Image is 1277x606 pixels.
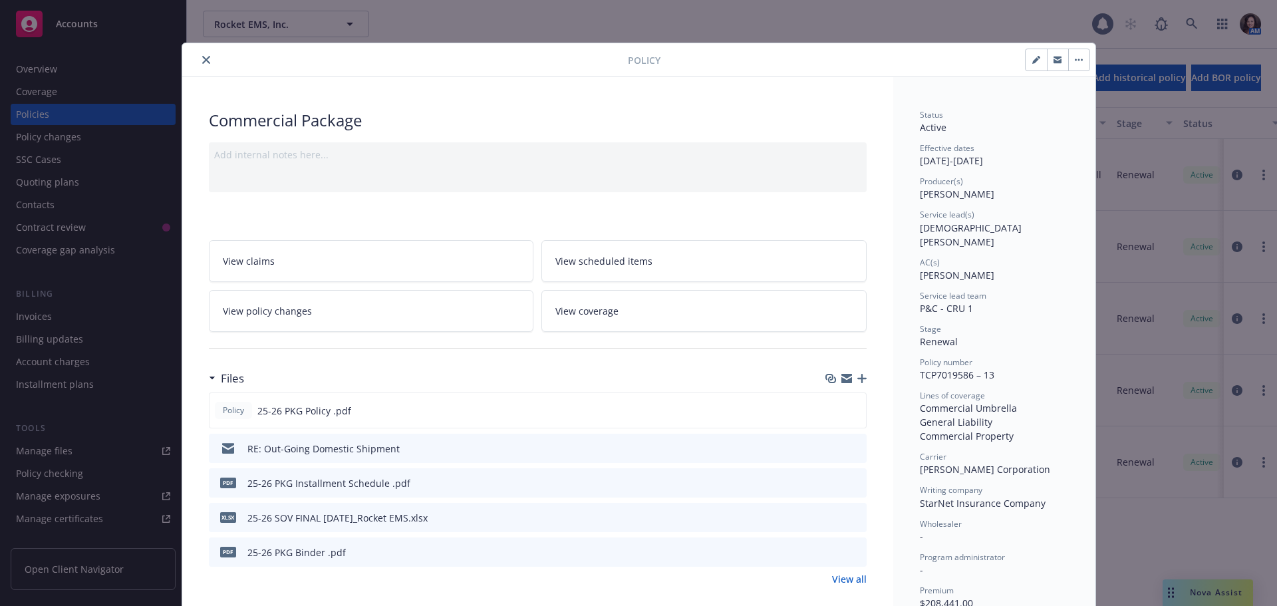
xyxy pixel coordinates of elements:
[832,572,867,586] a: View all
[223,254,275,268] span: View claims
[849,511,861,525] button: preview file
[920,109,943,120] span: Status
[920,121,946,134] span: Active
[920,209,974,220] span: Service lead(s)
[257,404,351,418] span: 25-26 PKG Policy .pdf
[920,369,994,381] span: TCP7019586 – 13
[920,176,963,187] span: Producer(s)
[920,429,1069,443] div: Commercial Property
[541,240,867,282] a: View scheduled items
[220,547,236,557] span: pdf
[920,563,923,576] span: -
[209,290,534,332] a: View policy changes
[209,109,867,132] div: Commercial Package
[628,53,660,67] span: Policy
[920,142,974,154] span: Effective dates
[247,476,410,490] div: 25-26 PKG Installment Schedule .pdf
[198,52,214,68] button: close
[221,370,244,387] h3: Files
[827,404,838,418] button: download file
[920,451,946,462] span: Carrier
[828,442,839,456] button: download file
[920,269,994,281] span: [PERSON_NAME]
[920,302,973,315] span: P&C - CRU 1
[220,404,247,416] span: Policy
[209,240,534,282] a: View claims
[920,551,1005,563] span: Program administrator
[920,484,982,496] span: Writing company
[828,476,839,490] button: download file
[920,463,1050,476] span: [PERSON_NAME] Corporation
[849,476,861,490] button: preview file
[920,142,1069,168] div: [DATE] - [DATE]
[920,497,1046,510] span: StarNet Insurance Company
[920,401,1069,415] div: Commercial Umbrella
[849,442,861,456] button: preview file
[828,545,839,559] button: download file
[555,254,652,268] span: View scheduled items
[209,370,244,387] div: Files
[920,290,986,301] span: Service lead team
[214,148,861,162] div: Add internal notes here...
[541,290,867,332] a: View coverage
[920,323,941,335] span: Stage
[220,478,236,488] span: pdf
[920,518,962,530] span: Wholesaler
[920,222,1022,248] span: [DEMOGRAPHIC_DATA][PERSON_NAME]
[828,511,839,525] button: download file
[920,390,985,401] span: Lines of coverage
[920,188,994,200] span: [PERSON_NAME]
[849,404,861,418] button: preview file
[920,415,1069,429] div: General Liability
[247,442,400,456] div: RE: Out-Going Domestic Shipment
[920,585,954,596] span: Premium
[247,511,428,525] div: 25-26 SOV FINAL [DATE]_Rocket EMS.xlsx
[555,304,619,318] span: View coverage
[223,304,312,318] span: View policy changes
[849,545,861,559] button: preview file
[920,335,958,348] span: Renewal
[920,357,972,368] span: Policy number
[247,545,346,559] div: 25-26 PKG Binder .pdf
[920,530,923,543] span: -
[920,257,940,268] span: AC(s)
[220,512,236,522] span: xlsx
